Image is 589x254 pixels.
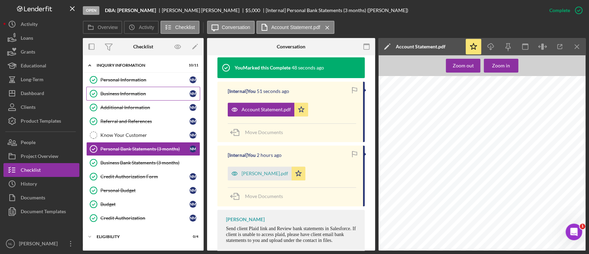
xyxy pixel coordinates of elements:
[542,231,550,234] span: 46.82
[83,6,99,15] div: Open
[100,119,189,124] div: Referral and References
[21,17,38,33] div: Activity
[481,90,506,93] span: [DOMAIN_NAME]
[292,65,324,70] time: 2025-10-08 19:03
[396,223,456,226] span: REGULAR SHARE TO CASH DISBURSED
[382,185,424,190] span: REGULAR SHARE
[228,167,305,180] button: [PERSON_NAME].pdf
[98,25,118,30] label: Overview
[21,191,45,206] div: Documents
[432,141,531,145] span: Proudly supporting educators [DATE] and always!
[481,98,509,101] span: MEMBER NUMBER
[382,98,408,101] span: [PERSON_NAME]
[385,239,393,243] span: 07/31
[481,110,512,113] span: STATEMENT PERIOD
[385,235,393,238] span: 07/14
[3,135,79,149] button: People
[124,21,158,34] button: Activity
[86,73,200,87] a: Personal InformationNM
[3,86,79,100] button: Dashboard
[549,3,570,17] div: Complete
[242,171,288,176] div: [PERSON_NAME].pdf
[226,217,265,222] div: [PERSON_NAME]
[21,177,37,192] div: History
[541,219,550,222] span: -56.00
[570,239,578,243] span: 30.82
[97,235,181,239] div: Eligibility
[21,59,46,74] div: Educational
[3,31,79,45] a: Loans
[83,21,122,34] button: Overview
[86,87,200,101] a: Business InformationNM
[21,45,35,60] div: Grants
[3,191,79,205] button: Documents
[3,45,79,59] a: Grants
[100,201,189,207] div: Budget
[245,129,283,135] span: Move Documents
[189,201,196,208] div: N M
[21,100,36,116] div: Clients
[21,73,43,88] div: Long-Term
[21,135,36,151] div: People
[160,21,199,34] button: Checklist
[100,77,189,83] div: Personal Information
[539,215,550,218] span: -120.00
[3,163,79,177] button: Checklist
[86,197,200,211] a: BudgetNM
[21,149,58,165] div: Project Overview
[222,25,251,30] label: Conversation
[396,235,456,238] span: REGULAR SHARE TO CASH DISBURSED
[464,197,496,201] span: Account Activity
[257,152,282,158] time: 2025-10-08 17:00
[86,142,200,156] a: Personal Bank Statements (3 months)NM
[382,156,487,161] span: ACCOUNT SUMMARY - Balances as of [DATE]
[226,226,356,243] span: Send client Plaid link and Review bank statements in Salesforce. If client is unable to access pl...
[446,59,480,73] button: Zoom out
[207,21,255,34] button: Conversation
[383,202,394,205] span: Posted
[266,8,408,13] div: [Internal] Personal Bank Statements (3 months) ([PERSON_NAME])
[175,25,195,30] label: Checklist
[228,124,290,141] button: Move Documents
[453,59,474,73] div: Zoom out
[86,128,200,142] a: Know Your CustomerNM
[86,211,200,225] a: Credit AuthorizationNM
[21,114,61,130] div: Product Templates
[186,63,198,67] div: 10 / 11
[189,76,196,83] div: N M
[539,223,550,226] span: -150.00
[189,90,196,97] div: N M
[490,176,499,179] span: -64.51
[481,114,503,117] span: [DATE] - [DATE]
[17,237,62,252] div: [PERSON_NAME]
[3,237,79,251] button: NL[PERSON_NAME]
[580,224,585,229] span: 1
[481,82,518,85] span: Lost or Stolen Credit Card:
[3,59,79,73] a: Educational
[568,210,578,214] span: 865.00
[382,171,409,175] span: REGULAR SHARE
[100,132,189,138] div: Know Your Customer
[228,152,256,158] div: [Internal] You
[484,59,518,73] button: Zoom in
[385,206,393,209] span: 07/01
[385,223,393,226] span: 07/08
[491,171,499,175] span: 30.82
[542,239,550,243] span: 25.00
[396,210,462,214] span: SELF SERVICE TRANSFER FROM SHARE 75
[257,88,289,94] time: 2025-10-08 19:03
[86,184,200,197] a: Personal BudgetNM
[3,177,79,191] button: History
[3,73,79,86] button: Long-Term
[100,160,200,166] div: Business Bank Statements (3 months)
[3,205,79,218] button: Document Templates
[431,129,529,133] span: IECU has you covered for all your financial needs.
[3,149,79,163] button: Project Overview
[133,44,153,49] div: Checklist
[492,59,510,73] div: Zoom in
[100,215,189,221] div: Credit Authorization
